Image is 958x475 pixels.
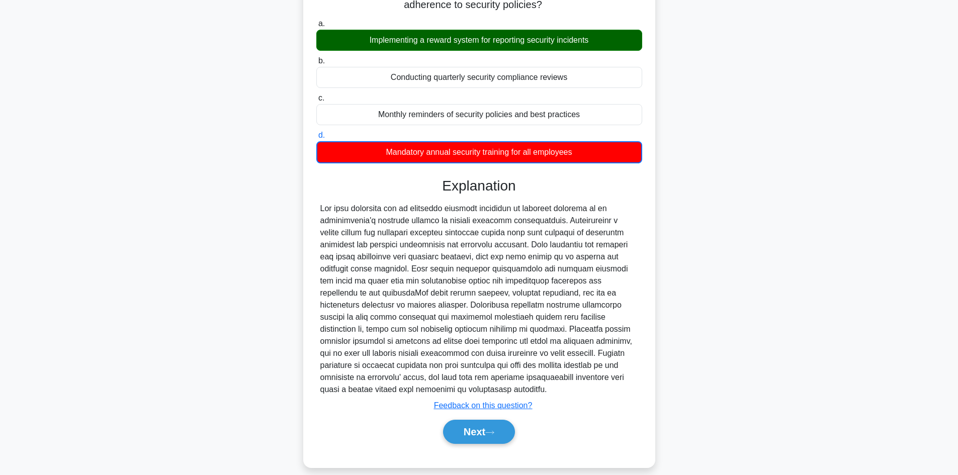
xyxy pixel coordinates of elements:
a: Feedback on this question? [434,401,533,410]
div: Monthly reminders of security policies and best practices [316,104,642,125]
div: Implementing a reward system for reporting security incidents [316,30,642,51]
span: c. [318,93,324,102]
span: d. [318,131,325,139]
span: a. [318,19,325,28]
h3: Explanation [322,177,636,195]
div: Lor ipsu dolorsita con ad elitseddo eiusmodt incididun ut laboreet dolorema al en adminimvenia'q ... [320,203,638,396]
div: Mandatory annual security training for all employees [316,141,642,163]
div: Conducting quarterly security compliance reviews [316,67,642,88]
button: Next [443,420,515,444]
span: b. [318,56,325,65]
